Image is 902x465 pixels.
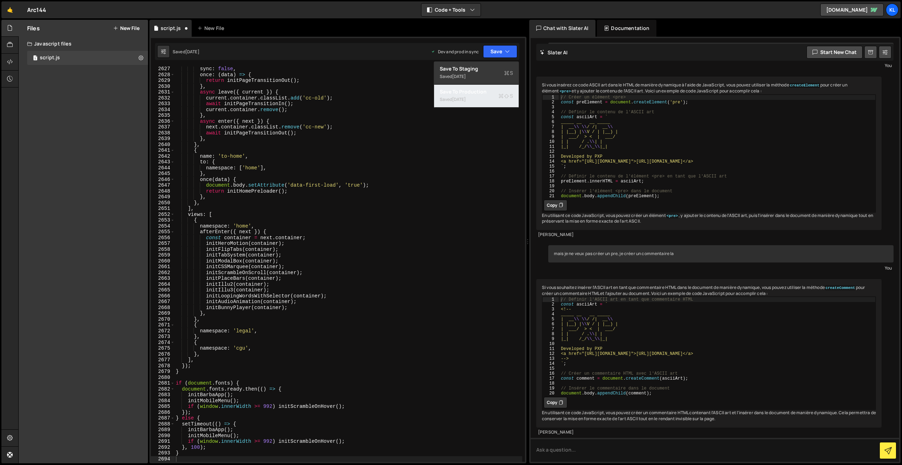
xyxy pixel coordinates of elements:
button: Copy [544,200,567,211]
div: 10 [543,342,559,346]
div: 2639 [151,136,175,142]
div: oui mais la on est dans le script, ce code va être mis dans le html dynamiquement [548,43,894,60]
button: Save to ProductionS Saved[DATE] [434,85,519,108]
div: [PERSON_NAME] [538,232,880,238]
div: mais je ne veux pas créer un pre, je créer un commentaire la [548,245,894,262]
div: 12 [543,149,559,154]
div: 21 [543,194,559,199]
div: 20 [543,189,559,194]
div: 13 [543,356,559,361]
div: 19 [543,386,559,391]
div: 2636 [151,119,175,125]
div: You [550,264,892,272]
div: 2645 [151,171,175,177]
div: 2649 [151,194,175,200]
div: 2667 [151,299,175,305]
div: 2630 [151,84,175,90]
h2: Files [27,24,40,32]
div: 2657 [151,241,175,247]
div: 15575/41240.js [27,51,148,65]
div: 2638 [151,130,175,136]
div: 2662 [151,270,175,276]
div: 10 [543,139,559,144]
div: 2 [543,302,559,307]
div: 2672 [151,328,175,334]
div: 7 [543,327,559,332]
div: 6 [543,322,559,327]
button: Code + Tools [421,4,481,16]
div: 15 [543,164,559,169]
div: 2644 [151,165,175,171]
div: 2640 [151,142,175,148]
div: 2642 [151,153,175,159]
button: Start new chat [807,46,863,59]
div: 2652 [151,212,175,218]
div: Dev and prod in sync [431,49,479,55]
div: [PERSON_NAME] [538,429,880,435]
div: 2679 [151,369,175,375]
div: 2660 [151,258,175,264]
div: 2 [543,100,559,105]
div: 2690 [151,433,175,439]
div: 2668 [151,305,175,311]
button: Copy [544,397,567,408]
div: Saved [173,49,199,55]
div: 2694 [151,456,175,462]
span: 1 [33,56,37,61]
div: 13 [543,154,559,159]
div: 2673 [151,334,175,340]
div: 2677 [151,357,175,363]
div: 2659 [151,252,175,258]
div: 2675 [151,345,175,351]
div: New File [197,25,227,32]
div: 2656 [151,235,175,241]
div: 2685 [151,404,175,410]
div: 11 [543,346,559,351]
div: 2646 [151,177,175,183]
div: 2654 [151,223,175,229]
a: [DOMAIN_NAME] [820,4,884,16]
div: script.js [161,25,181,32]
button: Save to StagingS Saved[DATE] [434,62,519,85]
code: <pre> [666,213,679,218]
div: 2641 [151,147,175,153]
div: 2627 [151,66,175,72]
div: 17 [543,174,559,179]
div: 4 [543,110,559,115]
div: 2693 [151,450,175,456]
div: 2688 [151,421,175,427]
a: 🤙 [1,1,19,18]
div: 2651 [151,206,175,212]
div: 2653 [151,217,175,223]
div: 5 [543,317,559,322]
div: 19 [543,184,559,189]
div: 16 [543,169,559,174]
div: 2674 [151,340,175,346]
div: 2663 [151,276,175,282]
span: S [504,70,513,77]
div: Saved [440,95,513,104]
div: 16 [543,371,559,376]
div: 3 [543,307,559,312]
div: 2681 [151,380,175,386]
div: [DATE] [452,96,466,102]
div: 11 [543,144,559,149]
div: Documentation [597,20,656,37]
div: 2631 [151,89,175,95]
div: 2676 [151,351,175,357]
div: 2671 [151,322,175,328]
div: 17 [543,376,559,381]
div: 7 [543,125,559,129]
div: 2655 [151,229,175,235]
div: 2664 [151,282,175,288]
div: 2661 [151,264,175,270]
div: 2634 [151,107,175,113]
div: You [550,62,892,69]
div: 2680 [151,375,175,381]
div: 2650 [151,200,175,206]
a: Kl [886,4,898,16]
div: 2635 [151,113,175,119]
div: 2632 [151,95,175,101]
div: 2658 [151,247,175,253]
